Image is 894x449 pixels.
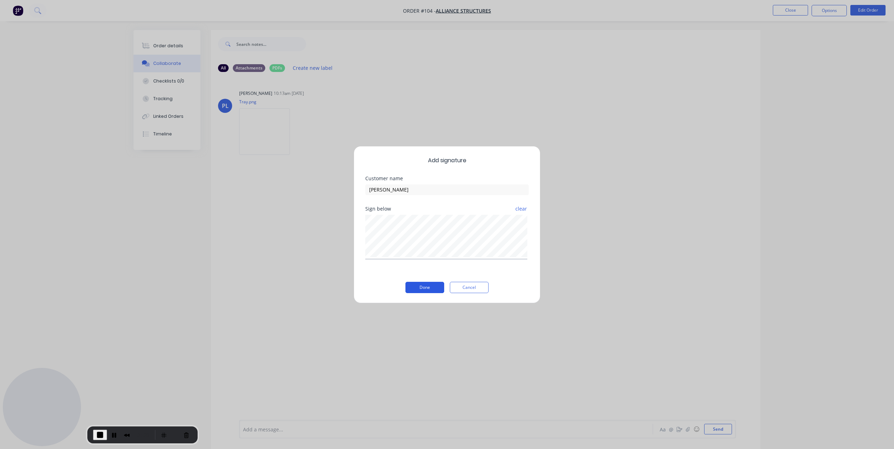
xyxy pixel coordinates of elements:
[365,184,529,195] input: Enter customer name
[365,156,529,165] span: Add signature
[405,282,444,293] button: Done
[365,176,529,181] div: Customer name
[365,206,529,211] div: Sign below
[515,202,527,215] button: clear
[450,282,489,293] button: Cancel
